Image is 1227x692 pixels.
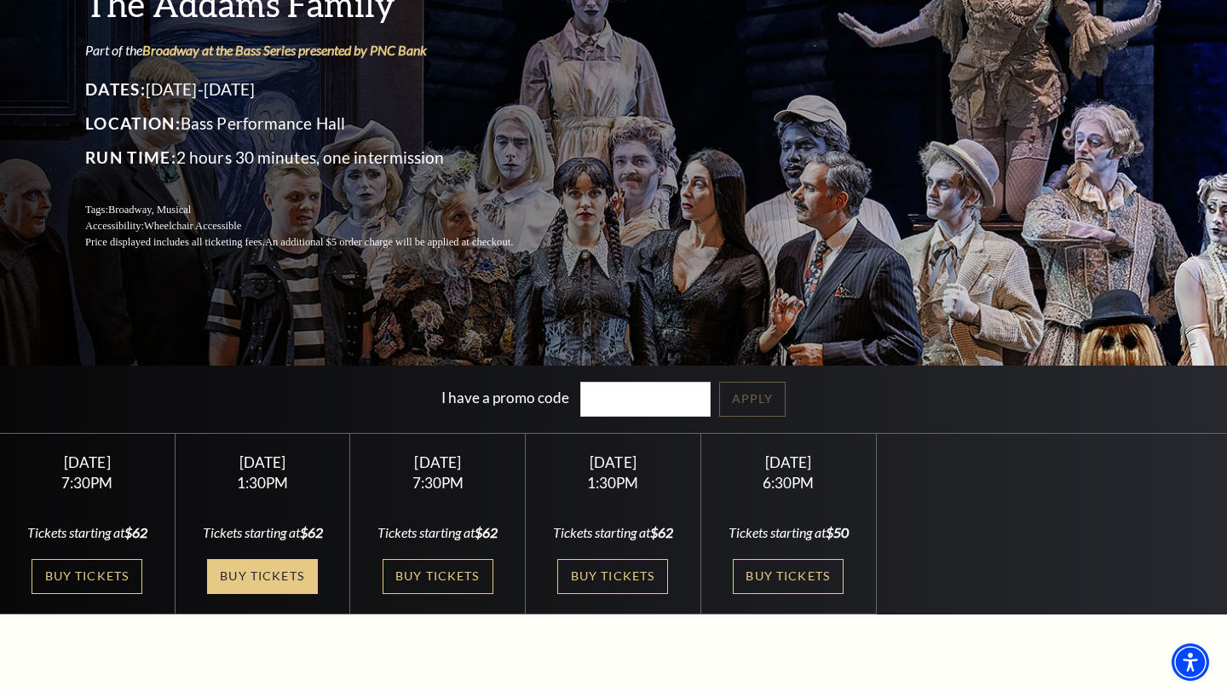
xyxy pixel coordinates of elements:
[20,523,154,542] div: Tickets starting at
[383,559,493,594] a: Buy Tickets
[195,523,329,542] div: Tickets starting at
[733,559,844,594] a: Buy Tickets
[300,524,323,540] span: $62
[85,202,554,218] p: Tags:
[144,220,241,232] span: Wheelchair Accessible
[142,42,427,58] a: Broadway at the Bass Series presented by PNC Bank
[85,144,554,171] p: 2 hours 30 minutes, one intermission
[1172,643,1209,681] div: Accessibility Menu
[371,523,504,542] div: Tickets starting at
[722,476,855,490] div: 6:30PM
[20,476,154,490] div: 7:30PM
[195,453,329,471] div: [DATE]
[32,559,142,594] a: Buy Tickets
[371,476,504,490] div: 7:30PM
[124,524,147,540] span: $62
[557,559,668,594] a: Buy Tickets
[85,113,181,133] span: Location:
[108,204,191,216] span: Broadway, Musical
[371,453,504,471] div: [DATE]
[546,453,680,471] div: [DATE]
[85,147,176,167] span: Run Time:
[85,110,554,137] p: Bass Performance Hall
[441,389,569,407] label: I have a promo code
[546,476,680,490] div: 1:30PM
[722,453,855,471] div: [DATE]
[85,234,554,251] p: Price displayed includes all ticketing fees.
[85,76,554,103] p: [DATE]-[DATE]
[475,524,498,540] span: $62
[546,523,680,542] div: Tickets starting at
[722,523,855,542] div: Tickets starting at
[826,524,849,540] span: $50
[207,559,318,594] a: Buy Tickets
[20,453,154,471] div: [DATE]
[85,218,554,234] p: Accessibility:
[650,524,673,540] span: $62
[195,476,329,490] div: 1:30PM
[85,41,554,60] p: Part of the
[265,236,513,248] span: An additional $5 order charge will be applied at checkout.
[85,79,146,99] span: Dates:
